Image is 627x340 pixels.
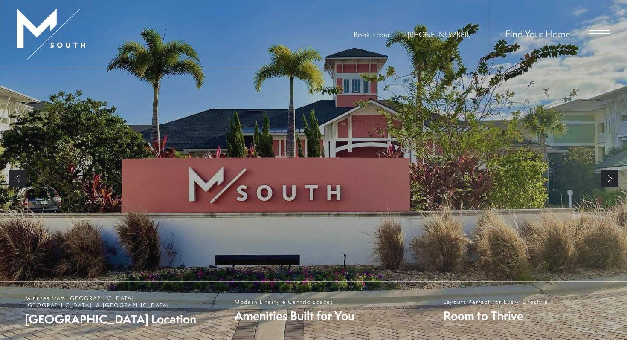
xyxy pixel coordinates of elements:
[589,30,610,37] button: Open Menu
[25,311,200,327] span: [GEOGRAPHIC_DATA] Location
[408,29,471,39] a: Call Us at 813-570-8014
[505,27,571,40] a: Find Your Home
[408,29,471,39] span: [PHONE_NUMBER]
[354,29,390,39] a: Book a Tour
[209,282,418,340] a: Modern Lifestyle Centric Spaces
[444,298,549,305] span: Layouts Perfect For Every Lifestyle
[601,170,618,187] a: Next
[17,9,85,60] img: MSouth
[235,308,354,324] span: Amenities Built for You
[25,294,200,309] span: Minutes from [GEOGRAPHIC_DATA], [GEOGRAPHIC_DATA], & [GEOGRAPHIC_DATA]
[235,298,354,305] span: Modern Lifestyle Centric Spaces
[418,282,627,340] a: Layouts Perfect For Every Lifestyle
[444,308,549,324] span: Room to Thrive
[9,170,26,187] a: Previous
